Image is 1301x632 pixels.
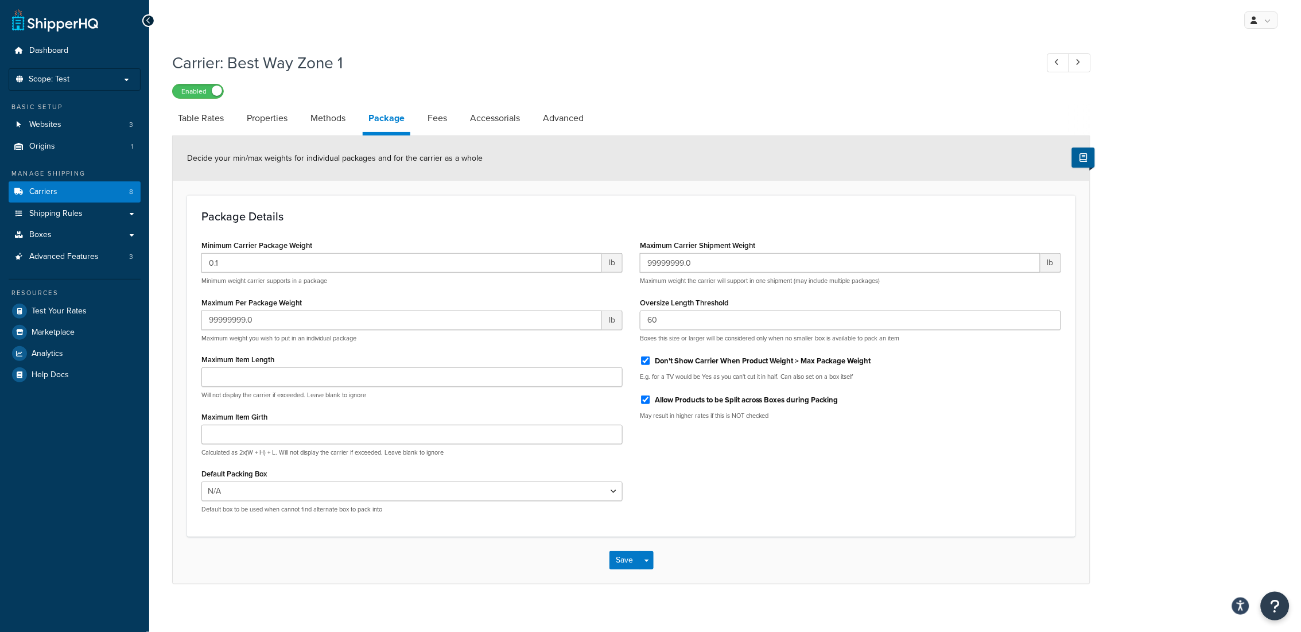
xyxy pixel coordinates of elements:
button: Open Resource Center [1261,592,1290,621]
p: Boxes this size or larger will be considered only when no smaller box is available to pack an item [640,334,1061,343]
a: Test Your Rates [9,301,141,321]
a: Next Record [1069,53,1091,72]
a: Properties [241,104,293,132]
p: Maximum weight you wish to put in an individual package [201,334,623,343]
span: 8 [129,187,133,197]
a: Accessorials [464,104,526,132]
a: Advanced [537,104,589,132]
label: Oversize Length Threshold [640,298,729,307]
a: Websites3 [9,114,141,135]
span: Test Your Rates [32,307,87,316]
button: Show Help Docs [1072,148,1095,168]
span: Analytics [32,349,63,359]
span: 3 [129,252,133,262]
div: Resources [9,288,141,298]
span: Advanced Features [29,252,99,262]
p: Calculated as 2x(W + H) + L. Will not display the carrier if exceeded. Leave blank to ignore [201,448,623,457]
a: Fees [422,104,453,132]
span: Marketplace [32,328,75,338]
a: Marketplace [9,322,141,343]
label: Enabled [173,84,223,98]
p: Default box to be used when cannot find alternate box to pack into [201,505,623,514]
li: Advanced Features [9,246,141,267]
a: Dashboard [9,40,141,61]
span: Shipping Rules [29,209,83,219]
span: lb [1040,253,1061,273]
span: Decide your min/max weights for individual packages and for the carrier as a whole [187,152,483,164]
p: May result in higher rates if this is NOT checked [640,412,1061,420]
span: Scope: Test [29,75,69,84]
li: Websites [9,114,141,135]
a: Origins1 [9,136,141,157]
a: Boxes [9,224,141,246]
p: Will not display the carrier if exceeded. Leave blank to ignore [201,391,623,400]
span: Boxes [29,230,52,240]
label: Maximum Per Package Weight [201,298,302,307]
a: Carriers8 [9,181,141,203]
span: Origins [29,142,55,152]
span: Carriers [29,187,57,197]
a: Package [363,104,410,135]
span: 3 [129,120,133,130]
div: Basic Setup [9,102,141,112]
span: lb [602,253,623,273]
a: Shipping Rules [9,203,141,224]
a: Methods [305,104,351,132]
span: 1 [131,142,133,152]
label: Minimum Carrier Package Weight [201,241,312,250]
a: Analytics [9,343,141,364]
a: Previous Record [1047,53,1070,72]
a: Advanced Features3 [9,246,141,267]
span: lb [602,311,623,330]
h3: Package Details [201,210,1061,223]
p: E.g. for a TV would be Yes as you can't cut it in half. Can also set on a box itself [640,373,1061,381]
span: Dashboard [29,46,68,56]
label: Allow Products to be Split across Boxes during Packing [655,395,838,405]
span: Help Docs [32,370,69,380]
p: Minimum weight carrier supports in a package [201,277,623,285]
li: Origins [9,136,141,157]
a: Table Rates [172,104,230,132]
label: Maximum Item Length [201,355,274,364]
a: Help Docs [9,365,141,385]
label: Maximum Item Girth [201,413,267,421]
span: Websites [29,120,61,130]
label: Don't Show Carrier When Product Weight > Max Package Weight [655,356,871,366]
h1: Carrier: Best Way Zone 1 [172,52,1026,74]
button: Save [609,551,640,569]
li: Carriers [9,181,141,203]
div: Manage Shipping [9,169,141,179]
label: Default Packing Box [201,470,267,478]
label: Maximum Carrier Shipment Weight [640,241,755,250]
p: Maximum weight the carrier will support in one shipment (may include multiple packages) [640,277,1061,285]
